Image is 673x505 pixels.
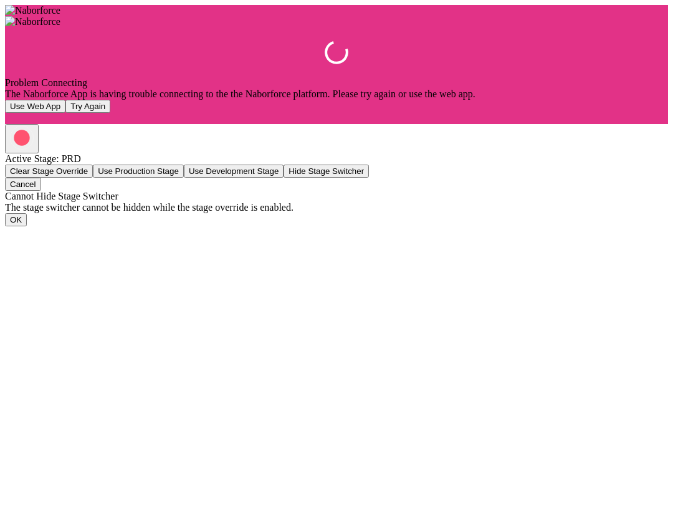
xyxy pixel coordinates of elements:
[93,165,184,178] button: Use Production Stage
[5,178,41,191] button: Cancel
[5,213,27,226] button: OK
[5,77,668,89] div: Problem Connecting
[5,202,668,213] div: The stage switcher cannot be hidden while the stage override is enabled.
[5,153,668,165] div: Active Stage: PRD
[5,100,65,113] button: Use Web App
[5,89,668,100] div: The Naborforce App is having trouble connecting to the the Naborforce platform. Please try again ...
[5,191,668,202] div: Cannot Hide Stage Switcher
[5,16,60,27] img: Naborforce
[284,165,369,178] button: Hide Stage Switcher
[65,100,110,113] button: Try Again
[5,5,60,16] img: Naborforce
[184,165,284,178] button: Use Development Stage
[5,165,93,178] button: Clear Stage Override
